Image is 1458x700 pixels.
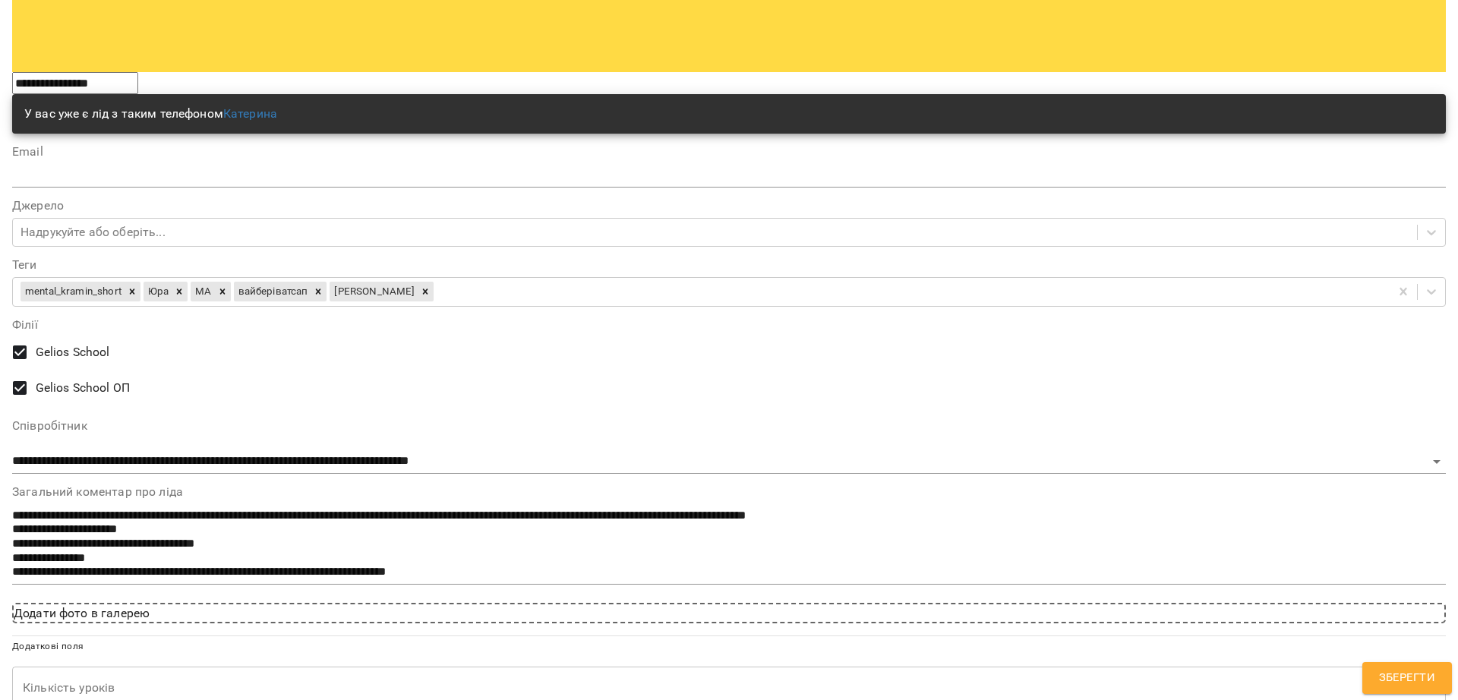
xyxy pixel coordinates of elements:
div: [PERSON_NAME] [330,282,417,301]
span: Gelios School ОП [36,379,130,397]
label: Філії [12,319,1446,331]
span: Gelios School [36,343,110,361]
label: Теги [12,259,1446,271]
div: Юра [144,282,171,301]
div: mental_kramin_short [21,282,124,301]
label: Загальний коментар про ліда [12,486,1446,498]
div: вайберіватсап [234,282,311,301]
label: Email [12,146,1446,158]
span: Додаткові поля [12,641,84,651]
label: Співробітник [12,420,1446,432]
p: У вас уже є лід з таким телефоном [24,105,277,123]
div: МА [191,282,213,301]
div: Надрукуйте або оберіть... [21,223,166,241]
label: Джерело [12,200,1446,212]
span: Зберегти [1379,668,1435,688]
div: Додати фото в галерею [12,603,1446,624]
button: Зберегти [1362,662,1452,694]
a: Катерина [223,106,277,121]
